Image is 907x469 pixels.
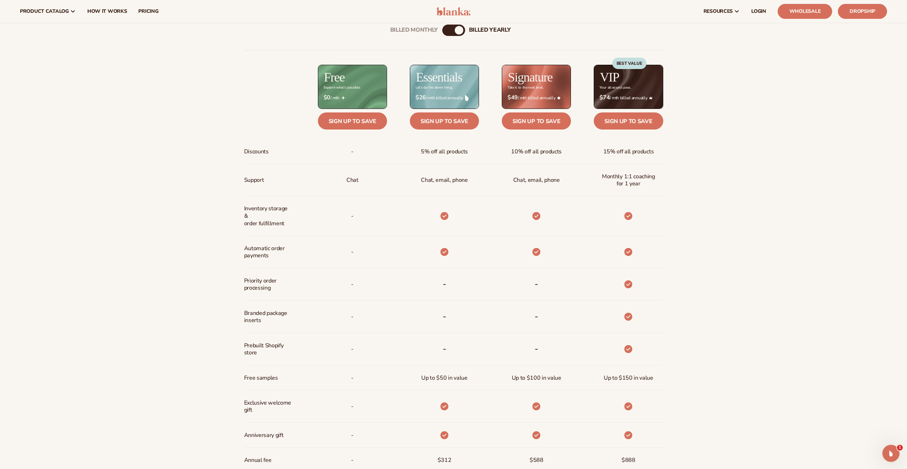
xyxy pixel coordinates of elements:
[599,86,631,90] div: Your all-access pass.
[351,400,354,413] span: -
[351,371,354,385] span: -
[469,27,511,34] div: billed Yearly
[535,311,538,322] b: -
[351,310,354,323] span: -
[351,145,354,158] span: -
[465,95,469,101] img: drop.png
[603,145,654,158] span: 15% off all products
[341,96,345,100] img: Free_Icon_bb6e7c7e-73f8-44bd-8ed0-223ea0fc522e.png
[604,371,653,385] span: Up to $150 in value
[443,311,446,322] b: -
[513,174,560,187] span: Chat, email, phone
[20,9,69,14] span: product catalog
[838,4,887,19] a: Dropship
[351,246,354,259] span: -
[599,94,610,101] strong: $74
[882,445,900,462] iframe: Intercom live chat
[351,429,354,442] span: -
[535,278,538,290] b: -
[704,9,733,14] span: resources
[87,9,127,14] span: How It Works
[416,86,453,90] div: Let’s do the damn thing.
[244,145,269,158] span: Discounts
[502,112,571,130] a: Sign up to save
[512,371,561,385] span: Up to $100 in value
[390,27,438,34] div: Billed Monthly
[244,202,292,230] span: Inventory storage & order fulfillment
[612,58,646,69] div: BEST VALUE
[324,71,345,84] h2: Free
[324,94,381,101] span: / mth
[507,94,565,101] span: / mth billed annually
[594,65,663,108] img: VIP_BG_199964bd-3653-43bc-8a67-789d2d7717b9.jpg
[751,9,766,14] span: LOGIN
[244,174,264,187] span: Support
[594,112,663,130] a: Sign up to save
[318,112,387,130] a: Sign up to save
[443,343,446,354] b: -
[897,445,903,450] span: 1
[244,274,292,295] span: Priority order processing
[443,278,446,290] b: -
[649,96,653,100] img: Crown_2d87c031-1b5a-4345-8312-a4356ddcde98.png
[351,210,354,223] p: -
[244,429,284,442] span: Anniversary gift
[416,94,426,101] strong: $26
[438,454,452,467] span: $312
[416,94,473,101] span: / mth billed annually
[600,71,619,84] h2: VIP
[599,94,657,101] span: / mth billed annually
[778,4,832,19] a: Wholesale
[244,242,292,263] span: Automatic order payments
[244,307,292,327] span: Branded package inserts
[511,145,562,158] span: 10% off all products
[535,343,538,354] b: -
[599,170,657,191] span: Monthly 1:1 coaching for 1 year
[410,65,479,108] img: Essentials_BG_9050f826-5aa9-47d9-a362-757b82c62641.jpg
[507,94,518,101] strong: $49
[244,371,278,385] span: Free samples
[351,343,354,356] span: -
[410,112,479,130] a: Sign up to save
[324,86,360,90] div: Explore what's possible.
[502,65,571,108] img: Signature_BG_eeb718c8-65ac-49e3-a4e5-327c6aa73146.jpg
[244,339,292,360] span: Prebuilt Shopify store
[318,65,387,108] img: free_bg.png
[421,174,468,187] p: Chat, email, phone
[351,278,354,291] span: -
[421,145,468,158] span: 5% off all products
[508,71,552,84] h2: Signature
[437,7,470,16] img: logo
[351,454,354,467] span: -
[346,174,359,187] p: Chat
[530,454,543,467] span: $588
[244,454,272,467] span: Annual fee
[507,86,543,90] div: Take it to the next level.
[138,9,158,14] span: pricing
[421,371,467,385] span: Up to $50 in value
[416,71,462,84] h2: Essentials
[324,94,330,101] strong: $0
[244,396,292,417] span: Exclusive welcome gift
[557,96,561,99] img: Star_6.png
[622,454,635,467] span: $888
